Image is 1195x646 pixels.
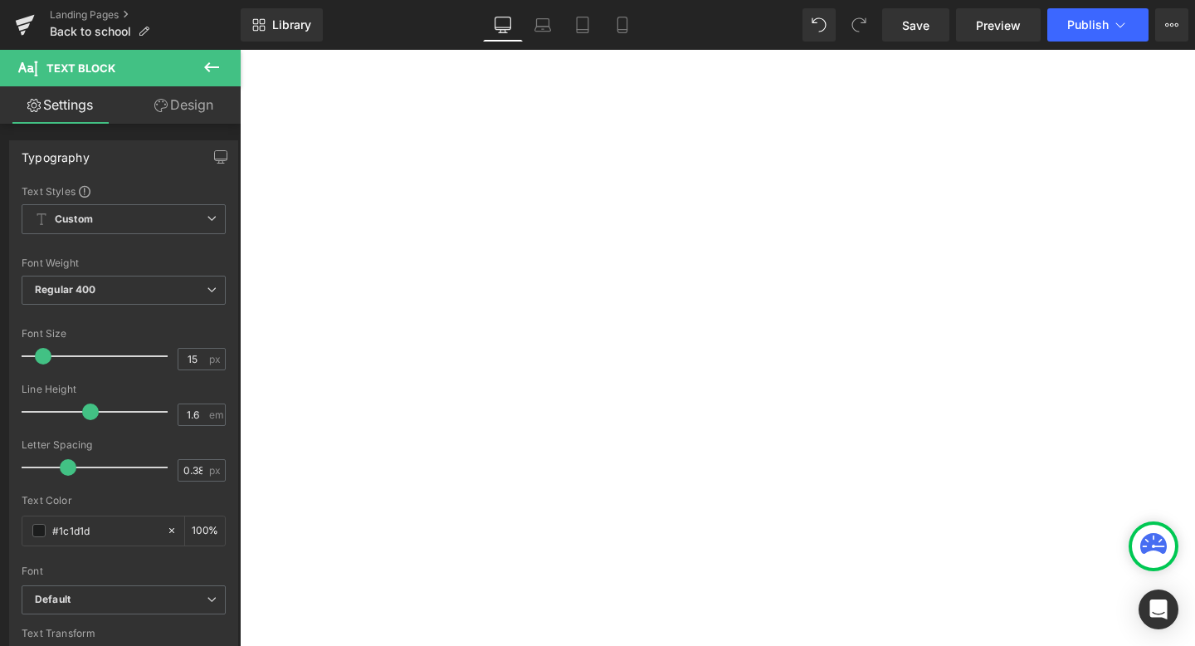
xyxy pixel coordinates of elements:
[209,465,223,476] span: px
[976,17,1021,34] span: Preview
[483,8,523,42] a: Desktop
[22,439,226,451] div: Letter Spacing
[956,8,1041,42] a: Preview
[50,8,241,22] a: Landing Pages
[35,593,71,607] i: Default
[22,495,226,507] div: Text Color
[22,565,226,577] div: Font
[185,516,225,546] div: %
[802,8,836,42] button: Undo
[209,409,223,420] span: em
[902,17,929,34] span: Save
[22,184,226,198] div: Text Styles
[1067,18,1109,32] span: Publish
[602,8,642,42] a: Mobile
[1139,590,1178,629] div: Open Intercom Messenger
[22,328,226,340] div: Font Size
[272,17,311,32] span: Library
[35,283,96,296] b: Regular 400
[22,257,226,269] div: Font Weight
[22,384,226,395] div: Line Height
[124,86,244,124] a: Design
[22,628,226,639] div: Text Transform
[52,521,159,540] input: Color
[50,25,131,38] span: Back to school
[46,61,115,75] span: Text Block
[241,8,323,42] a: New Library
[842,8,876,42] button: Redo
[22,141,90,164] div: Typography
[209,354,223,365] span: px
[1155,8,1188,42] button: More
[563,8,602,42] a: Tablet
[523,8,563,42] a: Laptop
[1047,8,1149,42] button: Publish
[55,213,93,227] b: Custom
